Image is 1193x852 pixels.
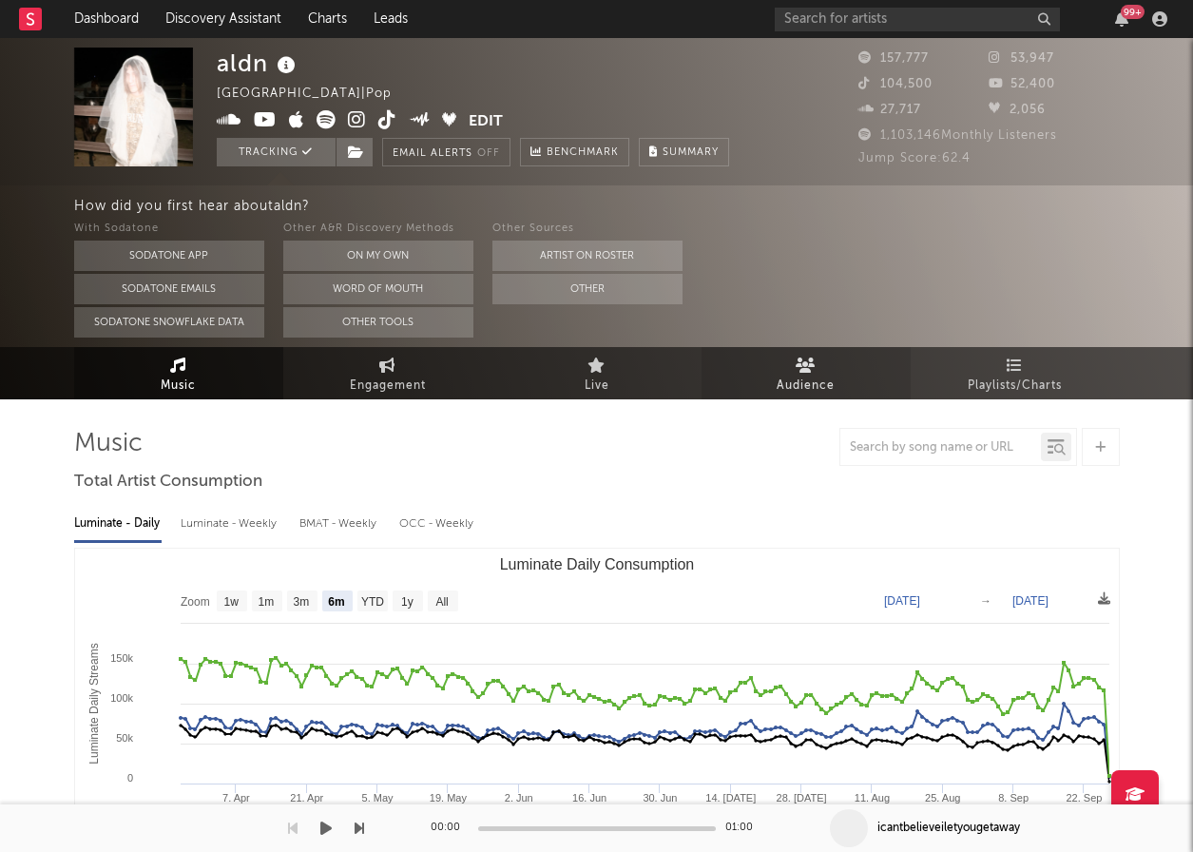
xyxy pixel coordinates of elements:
[639,138,729,166] button: Summary
[980,594,991,608] text: →
[435,595,448,609] text: All
[989,52,1054,65] span: 53,947
[492,218,683,241] div: Other Sources
[223,595,239,609] text: 1w
[283,241,473,271] button: On My Own
[777,375,835,397] span: Audience
[504,792,532,804] text: 2. Jun
[1066,792,1102,804] text: 22. Sep
[477,148,500,159] em: Off
[499,556,694,572] text: Luminate Daily Consumption
[520,138,629,166] a: Benchmark
[74,471,262,494] span: Total Artist Consumption
[116,732,133,744] text: 50k
[643,792,677,804] text: 30. Jun
[911,347,1120,399] a: Playlists/Charts
[217,138,336,166] button: Tracking
[858,129,1057,142] span: 1,103,146 Monthly Listeners
[110,692,133,704] text: 100k
[705,792,756,804] text: 14. [DATE]
[776,792,826,804] text: 28. [DATE]
[74,508,162,540] div: Luminate - Daily
[989,104,1046,116] span: 2,056
[360,595,383,609] text: YTD
[854,792,889,804] text: 11. Aug
[858,78,933,90] span: 104,500
[858,52,929,65] span: 157,777
[74,274,264,304] button: Sodatone Emails
[401,595,414,609] text: 1y
[217,48,300,79] div: aldn
[492,347,702,399] a: Live
[74,307,264,338] button: Sodatone Snowflake Data
[858,152,971,165] span: Jump Score: 62.4
[350,375,426,397] span: Engagement
[492,274,683,304] button: Other
[222,792,250,804] text: 7. Apr
[429,792,467,804] text: 19. May
[1121,5,1145,19] div: 99 +
[840,440,1041,455] input: Search by song name or URL
[283,307,473,338] button: Other Tools
[299,508,380,540] div: BMAT - Weekly
[258,595,274,609] text: 1m
[361,792,394,804] text: 5. May
[702,347,911,399] a: Audience
[547,142,619,165] span: Benchmark
[283,274,473,304] button: Word Of Mouth
[998,792,1029,804] text: 8. Sep
[989,78,1055,90] span: 52,400
[431,817,469,840] div: 00:00
[328,595,344,609] text: 6m
[283,218,473,241] div: Other A&R Discovery Methods
[87,643,100,764] text: Luminate Daily Streams
[181,508,280,540] div: Luminate - Weekly
[181,595,210,609] text: Zoom
[382,138,510,166] button: Email AlertsOff
[585,375,609,397] span: Live
[968,375,1062,397] span: Playlists/Charts
[775,8,1060,31] input: Search for artists
[925,792,960,804] text: 25. Aug
[663,147,719,158] span: Summary
[877,820,1020,837] div: icantbelieveiletyougetaway
[1115,11,1128,27] button: 99+
[884,594,920,608] text: [DATE]
[858,104,921,116] span: 27,717
[725,817,763,840] div: 01:00
[399,508,475,540] div: OCC - Weekly
[290,792,323,804] text: 21. Apr
[74,241,264,271] button: Sodatone App
[161,375,196,397] span: Music
[283,347,492,399] a: Engagement
[74,218,264,241] div: With Sodatone
[217,83,414,106] div: [GEOGRAPHIC_DATA] | Pop
[572,792,606,804] text: 16. Jun
[1012,594,1049,608] text: [DATE]
[492,241,683,271] button: Artist on Roster
[469,110,503,134] button: Edit
[126,772,132,784] text: 0
[293,595,309,609] text: 3m
[110,652,133,664] text: 150k
[74,347,283,399] a: Music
